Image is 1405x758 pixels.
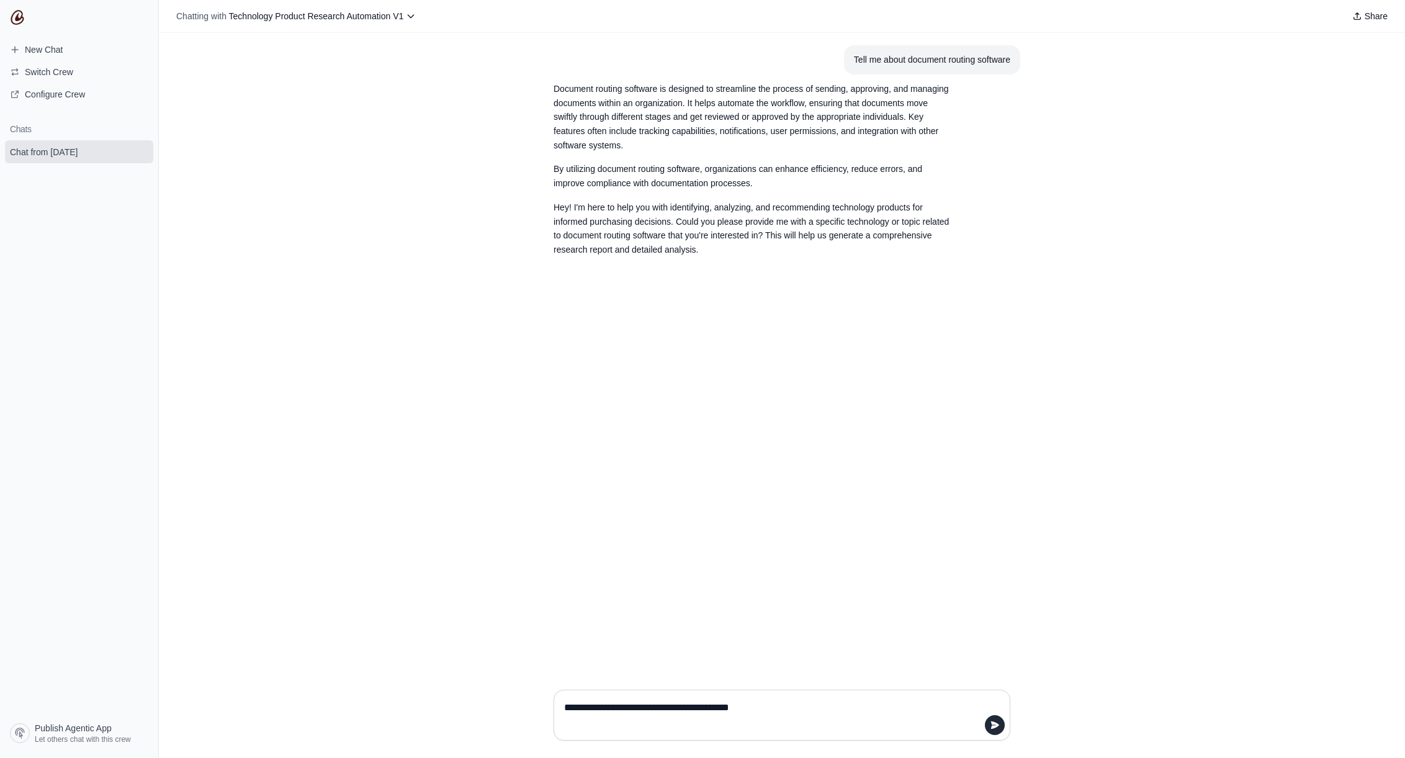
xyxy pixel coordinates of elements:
[25,66,73,78] span: Switch Crew
[5,62,153,82] button: Switch Crew
[554,162,951,191] p: By utilizing document routing software, organizations can enhance efficiency, reduce errors, and ...
[229,11,404,21] span: Technology Product Research Automation V1
[854,53,1010,67] div: Tell me about document routing software
[25,43,63,56] span: New Chat
[5,140,153,163] a: Chat from [DATE]
[35,722,112,734] span: Publish Agentic App
[5,84,153,104] a: Configure Crew
[5,40,153,60] a: New Chat
[35,734,131,744] span: Let others chat with this crew
[544,74,961,264] section: Response
[10,10,25,25] img: CrewAI Logo
[554,201,951,257] p: Hey! I'm here to help you with identifying, analyzing, and recommending technology products for i...
[554,82,951,153] p: Document routing software is designed to streamline the process of sending, approving, and managi...
[171,7,421,25] button: Chatting with Technology Product Research Automation V1
[5,718,153,748] a: Publish Agentic App Let others chat with this crew
[176,10,227,22] span: Chatting with
[1347,7,1393,25] button: Share
[25,88,85,101] span: Configure Crew
[10,146,78,158] span: Chat from [DATE]
[1365,10,1388,22] span: Share
[844,45,1020,74] section: User message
